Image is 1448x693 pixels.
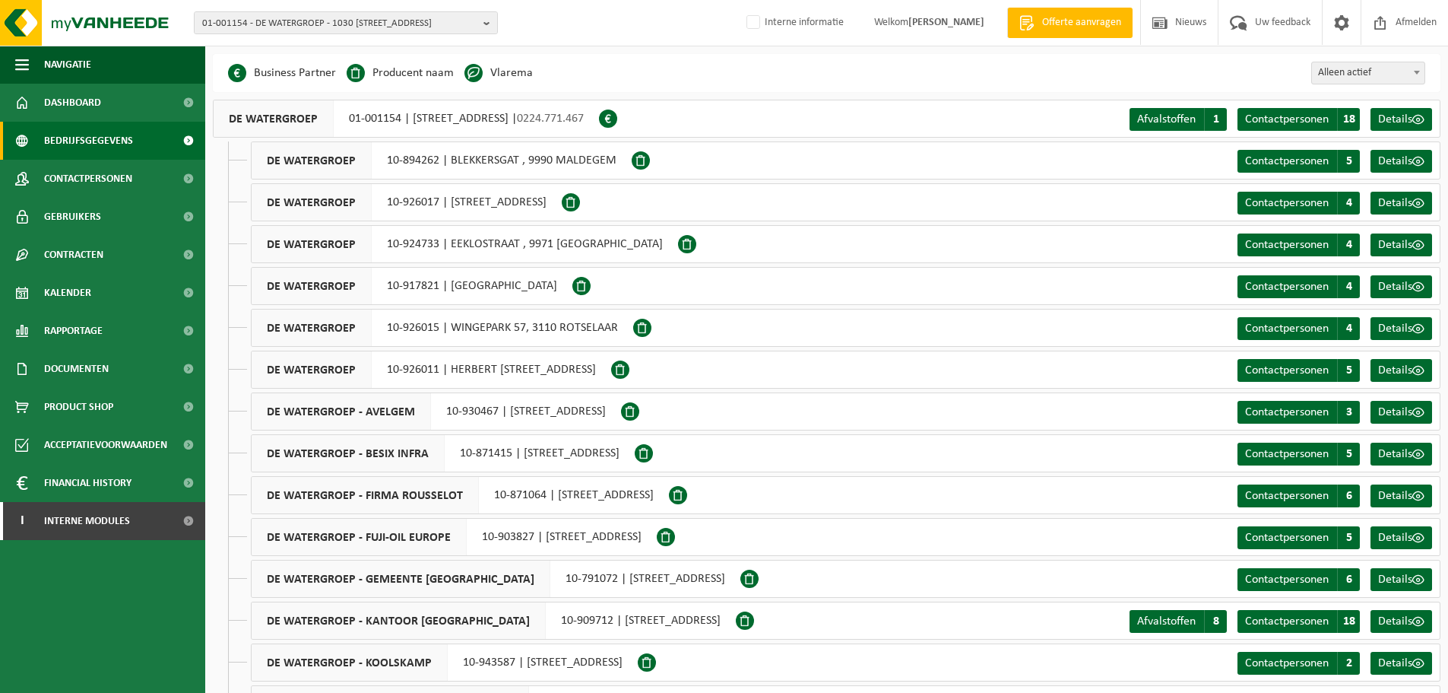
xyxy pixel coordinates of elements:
label: Interne informatie [743,11,844,34]
span: Details [1378,323,1412,335]
span: Alleen actief [1312,62,1424,84]
a: Contactpersonen 5 [1237,443,1360,466]
span: 6 [1337,568,1360,591]
span: DE WATERGROEP - KOOLSKAMP [252,644,448,681]
a: Details [1370,568,1432,591]
span: Contracten [44,236,103,274]
div: 10-894262 | BLEKKERSGAT , 9990 MALDEGEM [251,141,632,180]
div: 10-871415 | [STREET_ADDRESS] [251,434,635,472]
span: DE WATERGROEP [252,142,372,179]
a: Details [1370,652,1432,675]
span: Product Shop [44,388,113,426]
span: 6 [1337,485,1360,507]
span: Acceptatievoorwaarden [44,426,167,464]
span: DE WATERGROEP - AVELGEM [252,393,431,430]
span: Contactpersonen [1245,532,1329,544]
a: Details [1370,275,1432,298]
span: 2 [1337,652,1360,675]
span: Rapportage [44,312,103,350]
button: 01-001154 - DE WATERGROEP - 1030 [STREET_ADDRESS] [194,11,498,34]
span: Contactpersonen [1245,657,1329,669]
span: Details [1378,239,1412,251]
a: Contactpersonen 5 [1237,150,1360,173]
span: Bedrijfsgegevens [44,122,133,160]
span: Navigatie [44,46,91,84]
span: Details [1378,490,1412,502]
span: 8 [1204,610,1227,633]
span: DE WATERGROEP [252,184,372,221]
a: Afvalstoffen 1 [1130,108,1227,131]
span: Financial History [44,464,131,502]
a: Details [1370,485,1432,507]
span: 5 [1337,443,1360,466]
span: 5 [1337,526,1360,549]
span: Contactpersonen [1245,406,1329,418]
span: Contactpersonen [1245,113,1329,126]
span: Contactpersonen [1245,490,1329,502]
span: 5 [1337,150,1360,173]
span: Details [1378,574,1412,586]
a: Details [1370,317,1432,340]
a: Details [1370,192,1432,215]
a: Details [1370,610,1432,633]
li: Vlarema [464,62,533,84]
div: 10-791072 | [STREET_ADDRESS] [251,560,740,598]
span: Alleen actief [1311,62,1425,84]
span: DE WATERGROEP - KANTOOR [GEOGRAPHIC_DATA] [252,602,546,639]
span: Offerte aanvragen [1038,15,1125,30]
a: Afvalstoffen 8 [1130,610,1227,633]
a: Contactpersonen 6 [1237,568,1360,591]
span: DE WATERGROEP [252,310,372,346]
span: DE WATERGROEP - FIRMA ROUSSELOT [252,477,479,513]
span: DE WATERGROEP [252,226,372,262]
span: Details [1378,532,1412,544]
div: 10-871064 | [STREET_ADDRESS] [251,476,669,514]
span: Contactpersonen [1245,364,1329,377]
div: 10-903827 | [STREET_ADDRESS] [251,518,657,556]
span: 0224.771.467 [517,113,584,125]
span: Kalender [44,274,91,312]
span: 4 [1337,234,1360,256]
span: DE WATERGROEP - BESIX INFRA [252,435,445,472]
div: 10-926017 | [STREET_ADDRESS] [251,183,562,221]
a: Details [1370,108,1432,131]
div: 10-909712 | [STREET_ADDRESS] [251,602,736,640]
span: DE WATERGROEP [214,100,334,137]
span: 4 [1337,275,1360,298]
span: Contactpersonen [1245,239,1329,251]
span: Gebruikers [44,198,101,236]
a: Details [1370,443,1432,466]
span: Contactpersonen [1245,615,1329,628]
a: Contactpersonen 18 [1237,108,1360,131]
span: Details [1378,406,1412,418]
div: 10-917821 | [GEOGRAPHIC_DATA] [251,267,572,305]
a: Contactpersonen 4 [1237,192,1360,215]
a: Details [1370,234,1432,256]
span: 1 [1204,108,1227,131]
a: Offerte aanvragen [1007,8,1133,38]
span: DE WATERGROEP - FUJI-OIL EUROPE [252,519,467,555]
div: 10-926011 | HERBERT [STREET_ADDRESS] [251,351,611,389]
li: Business Partner [228,62,336,84]
span: 01-001154 - DE WATERGROEP - 1030 [STREET_ADDRESS] [202,12,477,35]
span: DE WATERGROEP - GEMEENTE [GEOGRAPHIC_DATA] [252,561,550,597]
li: Producent naam [347,62,454,84]
span: I [15,502,29,540]
div: 10-924733 | EEKLOSTRAAT , 9971 [GEOGRAPHIC_DATA] [251,225,678,263]
div: 10-926015 | WINGEPARK 57, 3110 ROTSELAAR [251,309,633,347]
span: Afvalstoffen [1137,113,1196,126]
span: Dashboard [44,84,101,122]
span: Contactpersonen [1245,155,1329,167]
span: Details [1378,197,1412,209]
a: Contactpersonen 18 [1237,610,1360,633]
a: Details [1370,359,1432,382]
span: 5 [1337,359,1360,382]
a: Details [1370,401,1432,424]
span: Details [1378,615,1412,628]
span: Details [1378,155,1412,167]
a: Contactpersonen 5 [1237,359,1360,382]
a: Contactpersonen 4 [1237,234,1360,256]
span: Contactpersonen [1245,323,1329,335]
a: Contactpersonen 6 [1237,485,1360,507]
a: Contactpersonen 5 [1237,526,1360,549]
